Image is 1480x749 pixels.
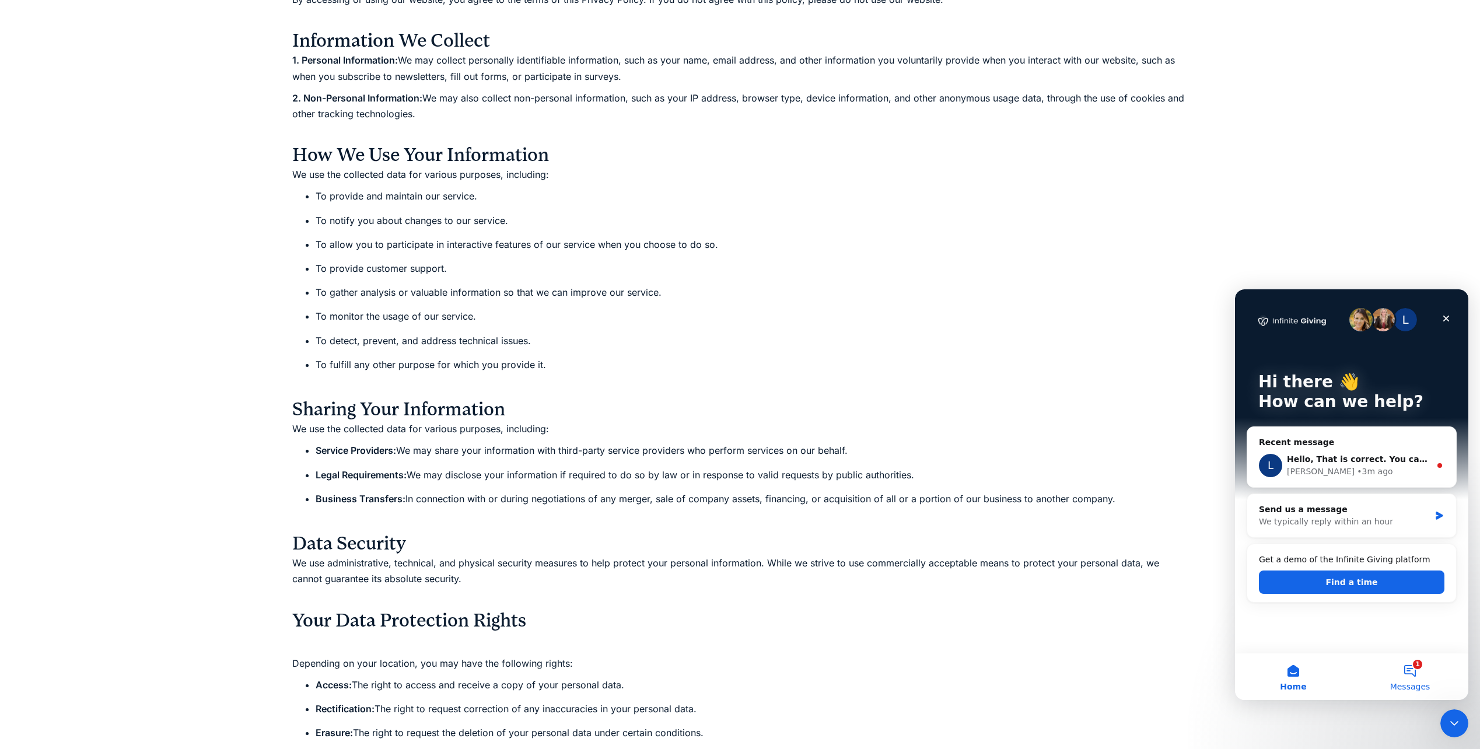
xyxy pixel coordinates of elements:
[316,237,1188,253] li: To allow you to participate in interactive features of our service when you choose to do so.
[292,609,1188,656] h3: Your Data Protection Rights ‍
[316,467,1188,483] li: We may disclose your information if required to do so by law or in response to valid requests by ...
[316,188,1188,204] li: To provide and maintain our service.
[292,167,1188,183] p: We use the collected data for various purposes, including:
[12,204,222,249] div: Send us a messageWe typically reply within an hour
[292,656,1188,671] p: Depending on your location, you may have the following rights:
[292,54,398,66] strong: 1. Personal Information:
[292,555,1188,603] p: We use administrative, technical, and physical security measures to help protect your personal in...
[316,679,352,691] strong: Access:
[316,443,1188,459] li: We may share your information with third-party service providers who perform services on our behalf.
[292,398,1188,421] h3: Sharing Your Information
[292,92,422,104] strong: 2. Non-Personal Information:
[292,52,1188,84] p: We may collect personally identifiable information, such as your name, email address, and other i...
[316,333,1188,349] li: To detect, prevent, and address technical issues.
[52,176,120,188] div: [PERSON_NAME]
[1440,709,1468,737] iframe: Intercom live chat
[52,165,659,174] span: Hello, That is correct. You can absolutely submit a support request to have us delete a donor rec...
[1235,289,1468,700] iframe: Intercom live chat
[316,261,1188,276] li: To provide customer support.
[316,444,396,456] strong: Service Providers:
[292,90,1188,138] p: We may also collect non-personal information, such as your IP address, browser type, device infor...
[316,727,353,738] strong: Erasure:
[316,491,1188,523] li: ‍ In connection with or during negotiations of any merger, sale of company assets, financing, or ...
[45,393,71,401] span: Home
[201,19,222,40] div: Close
[292,143,1188,167] h3: How We Use Your Information
[316,357,1188,388] li: To fulfill any other purpose for which you provide it. ‍
[292,421,1188,437] p: We use the collected data for various purposes, including:
[292,29,1188,52] h3: Information We Collect
[316,701,1188,717] li: The right to request correction of any inaccuracies in your personal data.
[24,264,209,276] div: Get a demo of the Infinite Giving platform
[24,281,209,304] button: Find a time
[155,393,195,401] span: Messages
[316,309,1188,324] li: To monitor the usage of our service.
[24,214,195,226] div: Send us a message
[24,226,195,239] div: We typically reply within an hour
[316,493,405,505] strong: Business Transfers:
[316,469,407,481] strong: Legal Requirements:
[316,725,1188,741] li: The right to request the deletion of your personal data under certain conditions.
[316,677,1188,693] li: The right to access and receive a copy of your personal data.
[122,176,158,188] div: • 3m ago
[117,364,233,411] button: Messages
[316,703,375,715] strong: Rectification:
[316,285,1188,300] li: To gather analysis or valuable information so that we can improve our service.
[292,532,1188,555] h3: Data Security
[316,213,1188,229] li: To notify you about changes to our service.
